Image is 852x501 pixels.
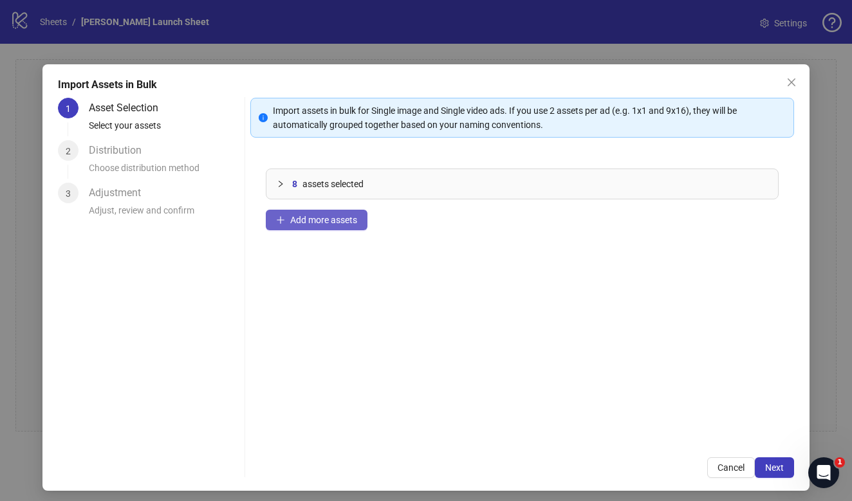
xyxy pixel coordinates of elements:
span: plus [276,215,285,224]
div: Select your assets [89,118,239,140]
button: Next [755,457,794,478]
iframe: Intercom live chat [808,457,839,488]
div: Adjustment [89,183,151,203]
span: 8 [292,177,297,191]
span: 1 [66,104,71,114]
button: Cancel [707,457,755,478]
div: Adjust, review and confirm [89,203,239,225]
span: assets selected [302,177,364,191]
span: Next [765,462,784,473]
div: Choose distribution method [89,161,239,183]
span: Cancel [718,462,745,473]
div: Import assets in bulk for Single image and Single video ads. If you use 2 assets per ad (e.g. 1x1... [273,104,786,132]
div: Distribution [89,140,152,161]
span: info-circle [259,113,268,122]
span: collapsed [277,180,284,188]
div: Import Assets in Bulk [58,77,794,93]
span: close [786,77,797,87]
div: Asset Selection [89,98,169,118]
span: Add more assets [290,215,357,225]
button: Close [781,72,802,93]
button: Add more assets [266,210,367,230]
span: 3 [66,188,71,199]
span: 2 [66,146,71,156]
div: 8assets selected [266,169,778,199]
span: 1 [835,457,845,468]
